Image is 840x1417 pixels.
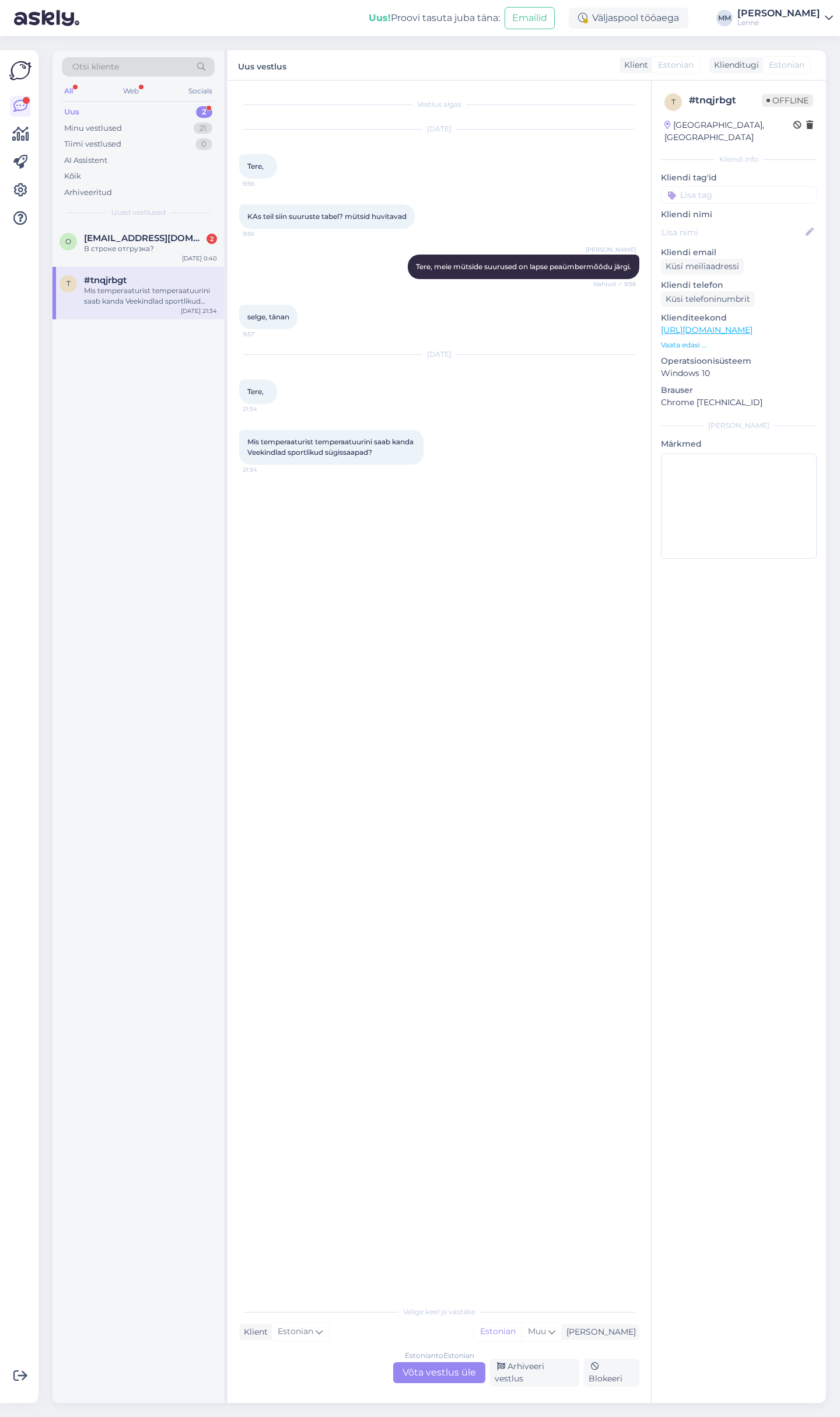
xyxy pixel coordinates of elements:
[239,1307,639,1317] div: Valige keel ja vastake
[243,405,286,413] span: 21:34
[528,1326,546,1336] span: Muu
[72,61,119,73] span: Otsi kliente
[661,312,817,324] p: Klienditeekond
[716,10,733,26] div: MM
[243,330,286,339] span: 9:57
[661,259,744,274] div: Küsi meiliaadressi
[121,83,141,99] div: Web
[584,1359,639,1387] div: Blokeeri
[661,172,817,184] p: Kliendi tag'id
[661,226,803,239] input: Lisa nimi
[661,186,817,204] input: Lisa tag
[661,246,817,259] p: Kliendi email
[64,123,122,134] div: Minu vestlused
[619,59,648,71] div: Klient
[64,187,112,199] div: Arhiveeritud
[247,162,264,170] span: Tere,
[196,106,212,118] div: 2
[239,349,639,360] div: [DATE]
[689,93,762,107] div: # tnqjrbgt
[195,138,212,150] div: 0
[247,312,289,321] span: selge, tänan
[238,57,286,73] label: Uus vestlus
[64,106,79,118] div: Uus
[737,9,820,18] div: [PERSON_NAME]
[661,438,817,450] p: Märkmed
[194,123,212,134] div: 21
[661,154,817,165] div: Kliendi info
[661,325,752,335] a: [URL][DOMAIN_NAME]
[64,138,121,150] div: Tiimi vestlused
[709,59,759,71] div: Klienditugi
[661,384,817,396] p: Brauser
[247,437,415,457] span: Mis temperaaturist temperaatuurini saab kanda Veekindlad sportlikud sügissaapad?
[737,9,833,27] a: [PERSON_NAME]Lenne
[243,179,286,188] span: 9:56
[664,119,793,144] div: [GEOGRAPHIC_DATA], [GEOGRAPHIC_DATA]
[405,1350,474,1361] div: Estonian to Estonian
[64,155,107,166] div: AI Assistent
[671,98,675,106] span: t
[9,60,32,82] img: Askly Logo
[84,275,127,286] span: #tnqjrbgt
[658,59,694,71] span: Estonian
[586,245,636,254] span: [PERSON_NAME]
[247,212,407,221] span: KAs teil siin suuruste tabel? mütsid huvitavad
[562,1326,636,1338] div: [PERSON_NAME]
[247,387,264,396] span: Tere,
[84,243,217,254] div: В строке отгрузка?
[769,59,804,71] span: Estonian
[64,170,81,182] div: Kõik
[661,355,817,367] p: Operatsioonisüsteem
[592,280,636,288] span: Nähtud ✓ 9:56
[243,229,286,238] span: 9:56
[569,8,688,29] div: Väljaspool tööaega
[369,11,500,25] div: Proovi tasuta juba täna:
[62,83,75,99] div: All
[369,12,391,23] b: Uus!
[661,208,817,221] p: Kliendi nimi
[661,291,755,307] div: Küsi telefoninumbrit
[111,207,166,218] span: Uued vestlused
[762,94,813,107] span: Offline
[206,234,217,244] div: 2
[661,279,817,291] p: Kliendi telefon
[239,1326,268,1338] div: Klient
[661,367,817,380] p: Windows 10
[490,1359,579,1387] div: Arhiveeri vestlus
[239,99,639,110] div: Vestlus algas
[66,279,71,288] span: t
[474,1323,521,1341] div: Estonian
[737,18,820,27] div: Lenne
[84,233,205,243] span: Olgadudeva@gmail.com
[505,7,555,29] button: Emailid
[416,262,631,271] span: Tere, meie mütside suurused on lapse peaümbermõõdu järgi.
[84,286,217,307] div: Mis temperaaturist temperaatuurini saab kanda Veekindlad sportlikud sügissaapad?
[243,465,286,474] span: 21:34
[239,124,639,134] div: [DATE]
[393,1362,485,1383] div: Võta vestlus üle
[181,307,217,315] div: [DATE] 21:34
[661,396,817,409] p: Chrome [TECHNICAL_ID]
[186,83,215,99] div: Socials
[661,340,817,350] p: Vaata edasi ...
[182,254,217,263] div: [DATE] 0:40
[278,1325,313,1338] span: Estonian
[65,237,71,246] span: O
[661,420,817,431] div: [PERSON_NAME]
